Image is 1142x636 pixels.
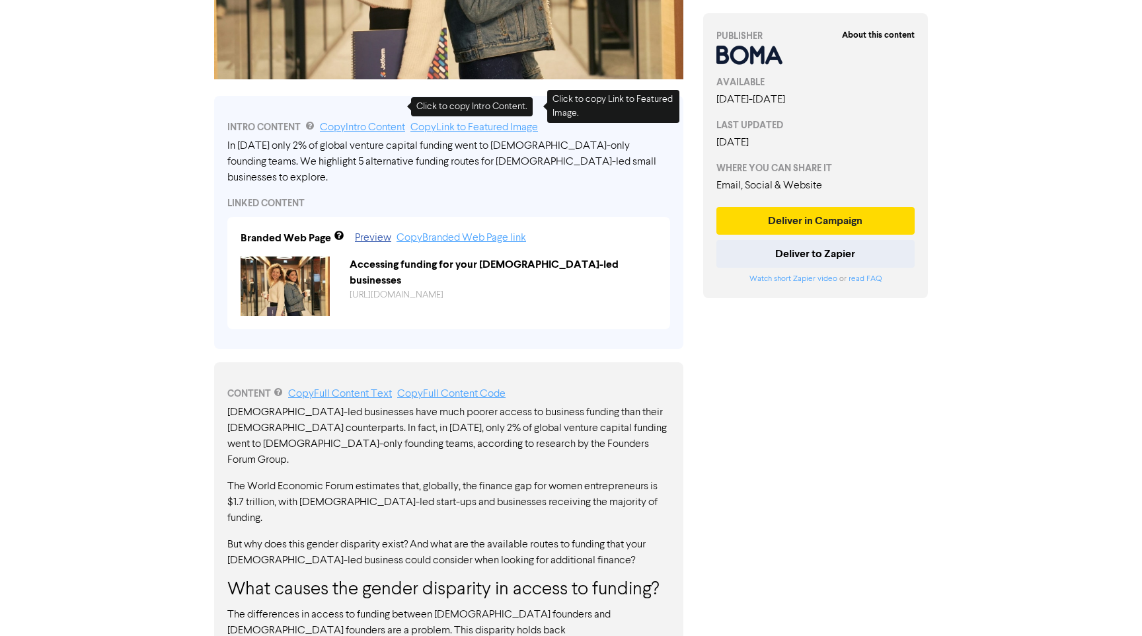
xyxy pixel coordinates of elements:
div: [DATE] [716,135,915,151]
div: LINKED CONTENT [227,196,670,210]
a: Watch short Zapier video [749,275,837,283]
div: In [DATE] only 2% of global venture capital funding went to [DEMOGRAPHIC_DATA]-only founding team... [227,138,670,186]
p: But why does this gender disparity exist? And what are the available routes to funding that your ... [227,537,670,569]
button: Deliver in Campaign [716,207,915,235]
strong: About this content [842,30,915,40]
a: Copy Full Content Text [288,389,392,399]
div: PUBLISHER [716,29,915,43]
div: [DATE] - [DATE] [716,92,915,108]
iframe: Chat Widget [1076,573,1142,636]
div: Branded Web Page [241,230,331,246]
div: or [716,273,915,285]
div: WHERE YOU CAN SHARE IT [716,161,915,175]
a: Copy Branded Web Page link [397,233,526,243]
a: Preview [355,233,391,243]
p: The World Economic Forum estimates that, globally, the finance gap for women entrepreneurs is $1.... [227,479,670,526]
div: https://public2.bomamarketing.com/cp/28fb2wAeTHbkihBc9TsE4f?sa=JDr9FRFp [340,288,667,302]
div: CONTENT [227,386,670,402]
div: INTRO CONTENT [227,120,670,136]
div: Click to copy Intro Content. [411,97,533,116]
div: LAST UPDATED [716,118,915,132]
a: Copy Full Content Code [397,389,506,399]
a: [URL][DOMAIN_NAME] [350,290,443,299]
a: Copy Intro Content [320,122,405,133]
a: Copy Link to Featured Image [410,122,538,133]
div: AVAILABLE [716,75,915,89]
button: Deliver to Zapier [716,240,915,268]
div: Accessing funding for your [DEMOGRAPHIC_DATA]-led businesses [340,257,667,288]
p: [DEMOGRAPHIC_DATA]-led businesses have much poorer access to business funding than their [DEMOGRA... [227,405,670,468]
h3: What causes the gender disparity in access to funding? [227,579,670,602]
div: Click to copy Link to Featured Image. [547,90,679,123]
a: read FAQ [849,275,882,283]
div: Email, Social & Website [716,178,915,194]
